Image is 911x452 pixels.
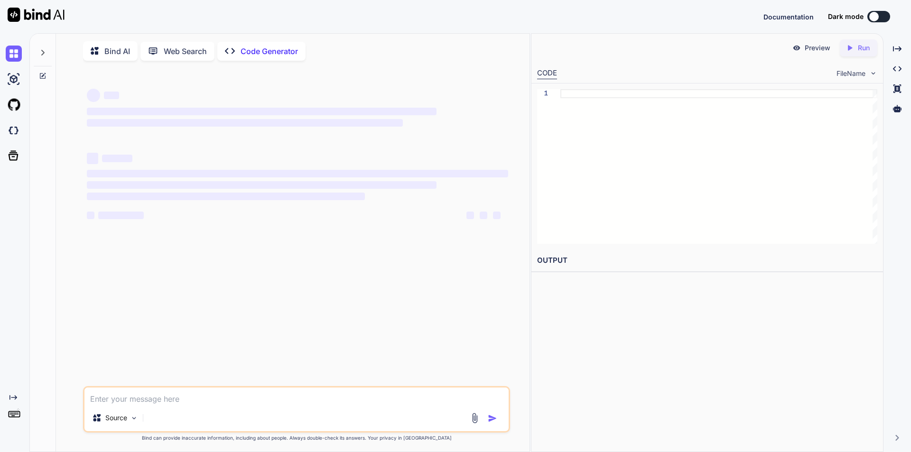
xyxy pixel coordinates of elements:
[480,212,487,219] span: ‌
[763,12,814,22] button: Documentation
[537,89,548,98] div: 1
[104,92,119,99] span: ‌
[6,122,22,138] img: darkCloudIdeIcon
[87,153,98,164] span: ‌
[869,69,877,77] img: chevron down
[792,44,801,52] img: preview
[130,414,138,422] img: Pick Models
[488,414,497,423] img: icon
[87,108,437,115] span: ‌
[6,46,22,62] img: chat
[87,170,508,177] span: ‌
[763,13,814,21] span: Documentation
[87,89,100,102] span: ‌
[493,212,501,219] span: ‌
[8,8,65,22] img: Bind AI
[6,71,22,87] img: ai-studio
[858,43,870,53] p: Run
[87,181,437,189] span: ‌
[87,193,365,200] span: ‌
[98,212,144,219] span: ‌
[241,46,298,57] p: Code Generator
[87,212,94,219] span: ‌
[837,69,865,78] span: FileName
[537,68,557,79] div: CODE
[87,119,403,127] span: ‌
[469,413,480,424] img: attachment
[102,155,132,162] span: ‌
[531,249,883,272] h2: OUTPUT
[466,212,474,219] span: ‌
[164,46,207,57] p: Web Search
[6,97,22,113] img: githubLight
[83,434,510,442] p: Bind can provide inaccurate information, including about people. Always double-check its answers....
[105,413,127,423] p: Source
[104,46,130,57] p: Bind AI
[805,43,830,53] p: Preview
[828,12,864,21] span: Dark mode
